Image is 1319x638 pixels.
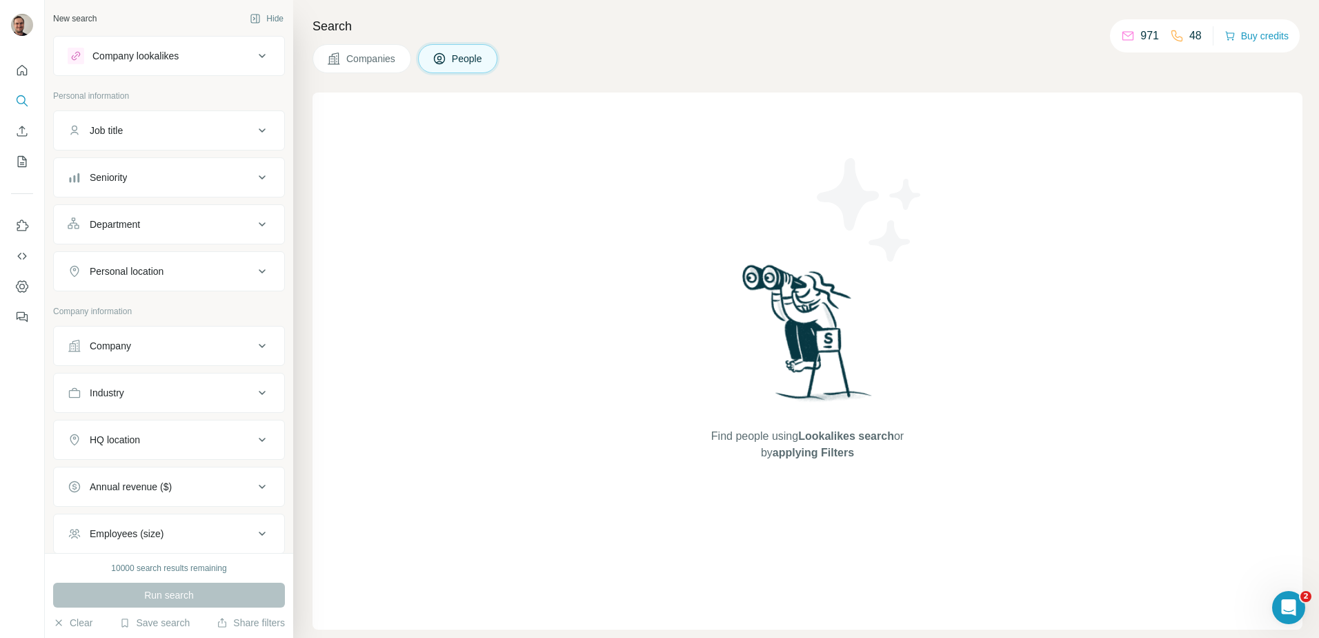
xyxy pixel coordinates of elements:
button: Employees (size) [54,517,284,550]
div: Personal location [90,264,163,278]
button: Clear [53,616,92,630]
button: Job title [54,114,284,147]
img: Avatar [11,14,33,36]
button: Share filters [217,616,285,630]
button: Company [54,329,284,362]
button: Use Surfe API [11,244,33,269]
button: Search [11,88,33,113]
div: 10000 search results remaining [111,562,226,574]
p: 48 [1189,28,1202,44]
img: Surfe Illustration - Stars [808,148,932,272]
div: New search [53,12,97,25]
span: Companies [346,52,397,66]
button: Dashboard [11,274,33,299]
button: Save search [119,616,190,630]
button: Enrich CSV [11,119,33,144]
button: Quick start [11,58,33,83]
button: Use Surfe on LinkedIn [11,213,33,238]
h4: Search [313,17,1302,36]
span: 2 [1300,591,1311,602]
span: Find people using or by [697,428,918,461]
button: HQ location [54,423,284,456]
div: Industry [90,386,124,400]
div: Employees (size) [90,527,163,541]
button: Company lookalikes [54,39,284,72]
div: Company lookalikes [92,49,179,63]
span: People [452,52,484,66]
div: Company [90,339,131,353]
button: Hide [240,8,293,29]
div: Seniority [90,171,127,184]
button: Department [54,208,284,241]
div: Department [90,217,140,231]
button: My lists [11,149,33,174]
button: Buy credits [1224,26,1289,46]
div: Job title [90,124,123,137]
div: HQ location [90,433,140,447]
p: Personal information [53,90,285,102]
span: applying Filters [773,447,854,458]
button: Feedback [11,304,33,329]
img: Surfe Illustration - Woman searching with binoculars [736,261,880,415]
div: Annual revenue ($) [90,480,172,494]
button: Personal location [54,255,284,288]
button: Seniority [54,161,284,194]
button: Annual revenue ($) [54,470,284,503]
button: Industry [54,376,284,409]
p: 971 [1140,28,1159,44]
iframe: Intercom live chat [1272,591,1305,624]
span: Lookalikes search [798,430,894,442]
p: Company information [53,305,285,318]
